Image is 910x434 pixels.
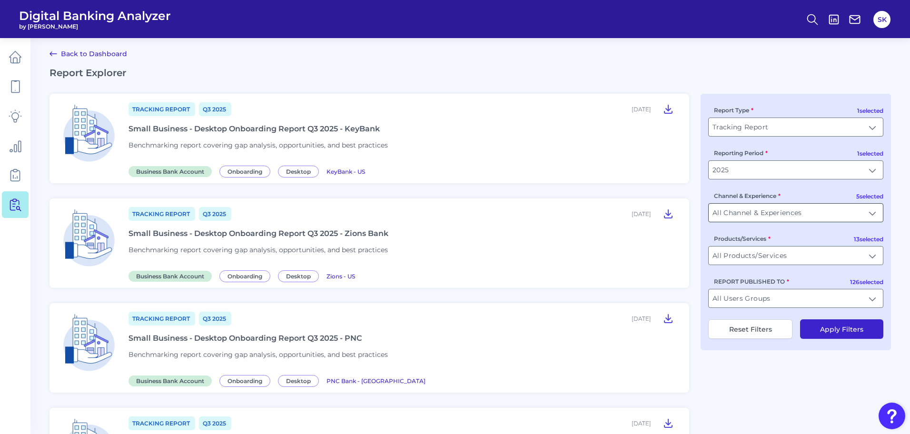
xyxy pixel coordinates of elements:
span: Benchmarking report covering gap analysis, opportunities, and best practices [129,141,388,149]
a: Q3 2025 [199,416,231,430]
a: Business Bank Account [129,271,216,280]
div: [DATE] [632,106,651,113]
a: KeyBank - US [326,167,365,176]
a: Onboarding [219,376,274,385]
span: Benchmarking report covering gap analysis, opportunities, and best practices [129,246,388,254]
div: [DATE] [632,315,651,322]
span: Desktop [278,270,319,282]
a: Desktop [278,376,323,385]
span: Business Bank Account [129,375,212,386]
button: Small Business - Desktop Onboarding Report Q3 2025 - PNC [659,311,678,326]
button: Small Business - Desktop Onboarding Report Q3 2025 - Zions Bank [659,206,678,221]
a: Back to Dashboard [49,48,127,59]
div: [DATE] [632,420,651,427]
a: Desktop [278,167,323,176]
h2: Report Explorer [49,67,891,79]
span: Business Bank Account [129,271,212,282]
a: Q3 2025 [199,312,231,325]
button: Reset Filters [708,319,792,339]
span: KeyBank - US [326,168,365,175]
label: Products/Services [714,235,771,242]
span: PNC Bank - [GEOGRAPHIC_DATA] [326,377,425,385]
div: Small Business - Desktop Onboarding Report Q3 2025 - KeyBank [129,124,380,133]
a: Business Bank Account [129,167,216,176]
label: Report Type [714,107,753,114]
label: Reporting Period [714,149,768,157]
label: REPORT PUBLISHED TO [714,278,789,285]
span: Digital Banking Analyzer [19,9,171,23]
button: Small Business - Desktop Onboarding Report Q3 2025 - KeyBank [659,101,678,117]
div: Small Business - Desktop Onboarding Report Q3 2025 - Zions Bank [129,229,388,238]
a: Business Bank Account [129,376,216,385]
a: PNC Bank - [GEOGRAPHIC_DATA] [326,376,425,385]
span: Zions - US [326,273,355,280]
img: Business Bank Account [57,311,121,375]
label: Channel & Experience [714,192,781,199]
div: [DATE] [632,210,651,217]
a: Q3 2025 [199,207,231,221]
img: Business Bank Account [57,101,121,165]
div: Small Business - Desktop Onboarding Report Q3 2025 - PNC [129,334,362,343]
span: Business Bank Account [129,166,212,177]
img: Business Bank Account [57,206,121,270]
a: Onboarding [219,271,274,280]
a: Onboarding [219,167,274,176]
span: Benchmarking report covering gap analysis, opportunities, and best practices [129,350,388,359]
span: Onboarding [219,375,270,387]
button: Apply Filters [800,319,883,339]
button: Small Business - Desktop Onboarding Report Q3 2025 - Hancock Whitney [659,415,678,431]
a: Tracking Report [129,416,195,430]
a: Desktop [278,271,323,280]
a: Tracking Report [129,312,195,325]
a: Tracking Report [129,207,195,221]
span: Onboarding [219,166,270,178]
span: Desktop [278,166,319,178]
a: Tracking Report [129,102,195,116]
a: Zions - US [326,271,355,280]
span: Onboarding [219,270,270,282]
span: by [PERSON_NAME] [19,23,171,30]
span: Desktop [278,375,319,387]
button: Open Resource Center [879,403,905,429]
button: SK [873,11,890,28]
a: Q3 2025 [199,102,231,116]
